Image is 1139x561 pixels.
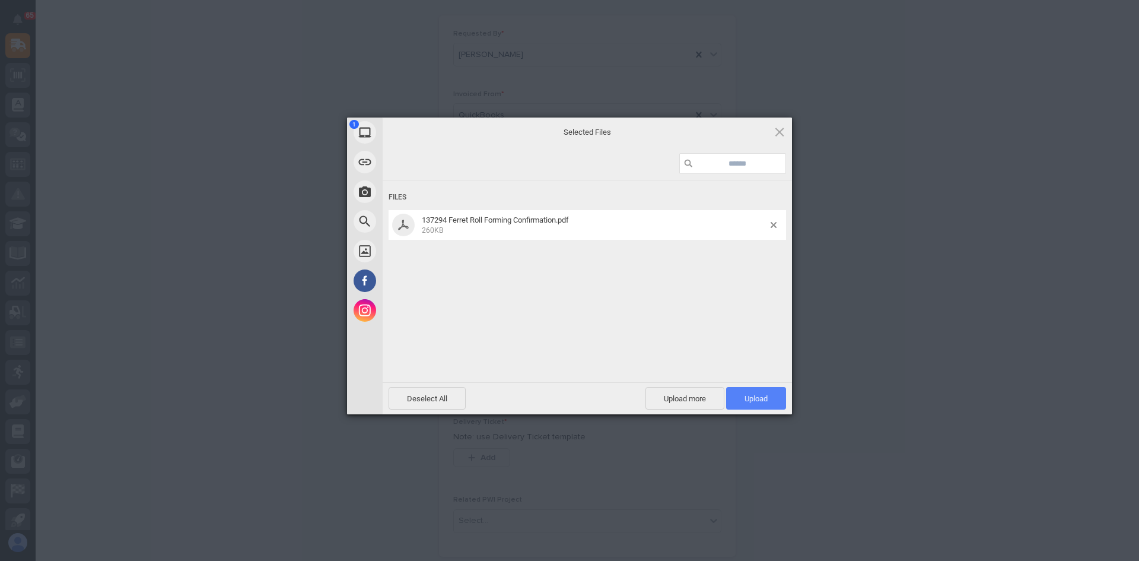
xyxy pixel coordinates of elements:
div: Web Search [347,207,489,236]
div: Facebook [347,266,489,296]
span: Click here or hit ESC to close picker [773,125,786,138]
span: Deselect All [389,387,466,410]
span: 137294 Ferret Roll Forming Confirmation.pdf [418,215,771,235]
span: Upload more [645,387,724,410]
div: Instagram [347,296,489,325]
div: Link (URL) [347,147,489,177]
div: Files [389,186,786,208]
span: 260KB [422,226,443,234]
span: Selected Files [469,126,706,137]
div: My Device [347,118,489,147]
span: Upload [745,394,768,403]
span: 137294 Ferret Roll Forming Confirmation.pdf [422,215,569,224]
span: 1 [349,120,359,129]
span: Upload [726,387,786,410]
div: Take Photo [347,177,489,207]
div: Unsplash [347,236,489,266]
